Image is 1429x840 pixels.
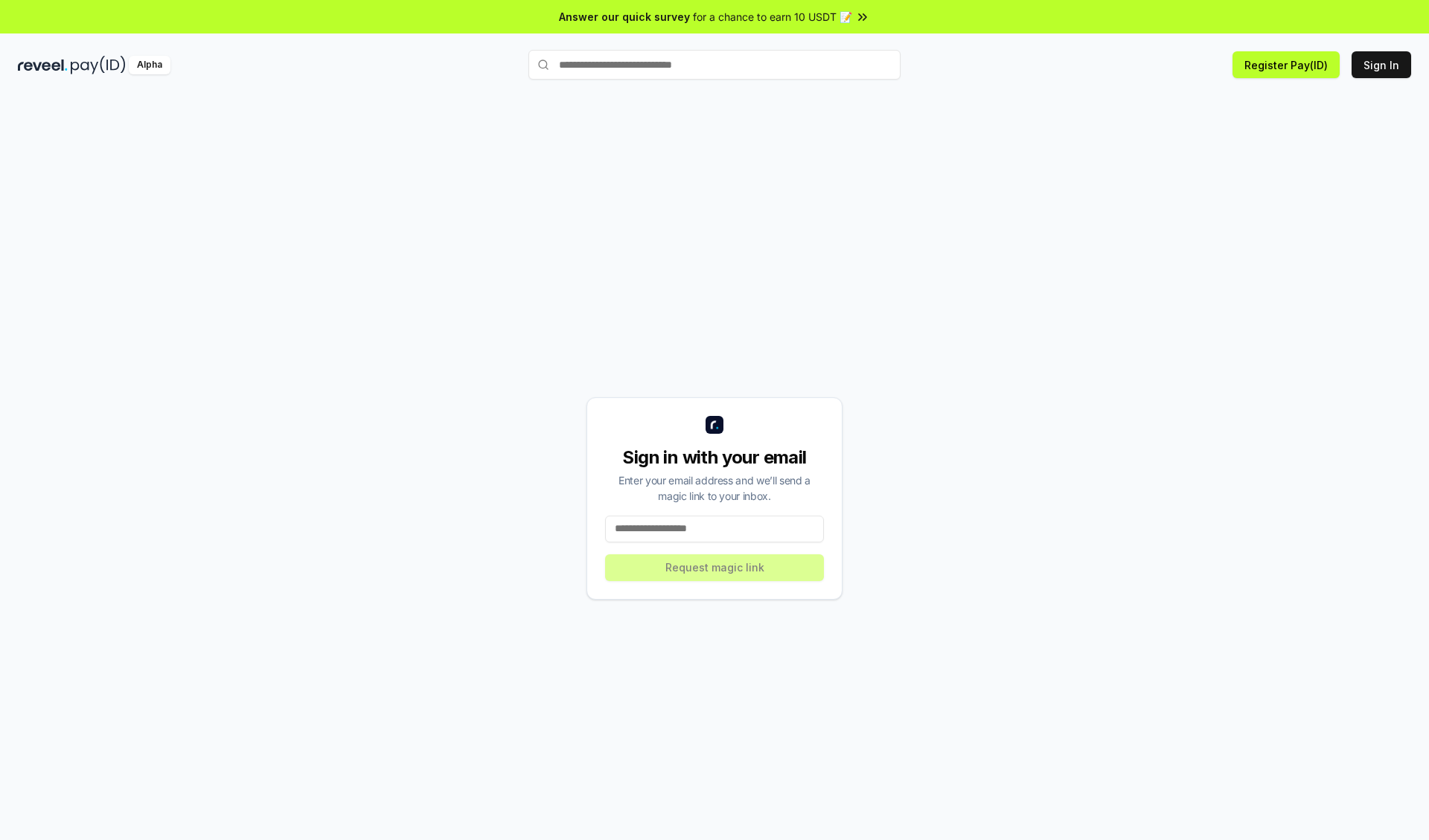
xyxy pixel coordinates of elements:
img: logo_small [706,416,723,434]
span: Answer our quick survey [559,9,690,25]
span: for a chance to earn 10 USDT 📝 [693,9,852,25]
div: Sign in with your email [605,446,824,469]
img: reveel_dark [18,56,68,74]
div: Alpha [129,56,170,74]
div: Enter your email address and we’ll send a magic link to your inbox. [605,472,824,504]
img: pay_id [71,56,126,74]
button: Sign In [1352,51,1411,78]
button: Register Pay(ID) [1233,51,1340,78]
